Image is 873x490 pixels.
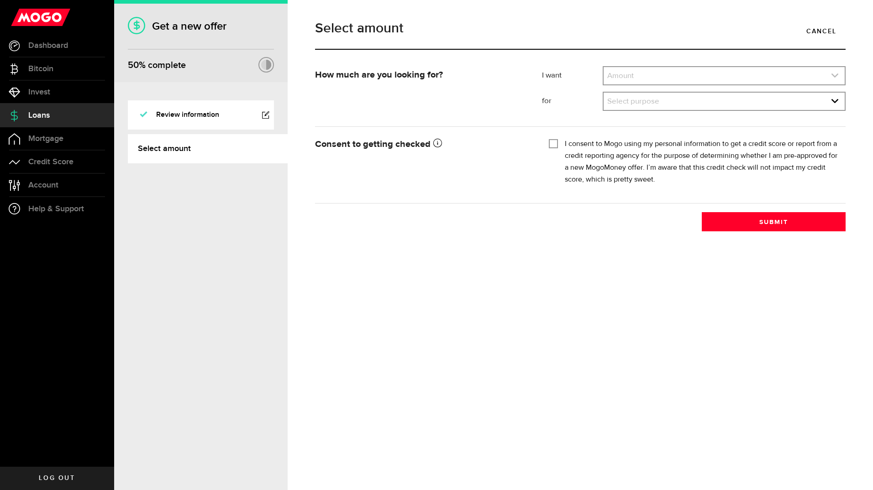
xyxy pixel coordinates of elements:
[39,475,75,481] span: Log out
[797,21,846,41] a: Cancel
[604,93,845,110] a: expand select
[542,70,603,81] label: I want
[128,57,186,73] div: % complete
[28,88,50,96] span: Invest
[549,138,558,147] input: I consent to Mogo using my personal information to get a credit score or report from a credit rep...
[565,138,839,186] label: I consent to Mogo using my personal information to get a credit score or report from a credit rep...
[315,21,846,35] h1: Select amount
[702,212,846,231] button: Submit
[28,65,53,73] span: Bitcoin
[28,42,68,50] span: Dashboard
[28,205,84,213] span: Help & Support
[128,20,274,33] h1: Get a new offer
[28,158,74,166] span: Credit Score
[7,4,35,31] button: Open LiveChat chat widget
[315,140,442,149] strong: Consent to getting checked
[128,100,274,130] a: Review information
[604,67,845,84] a: expand select
[28,111,50,120] span: Loans
[28,135,63,143] span: Mortgage
[28,181,58,189] span: Account
[128,134,288,163] a: Select amount
[315,70,443,79] strong: How much are you looking for?
[128,60,139,71] span: 50
[542,96,603,107] label: for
